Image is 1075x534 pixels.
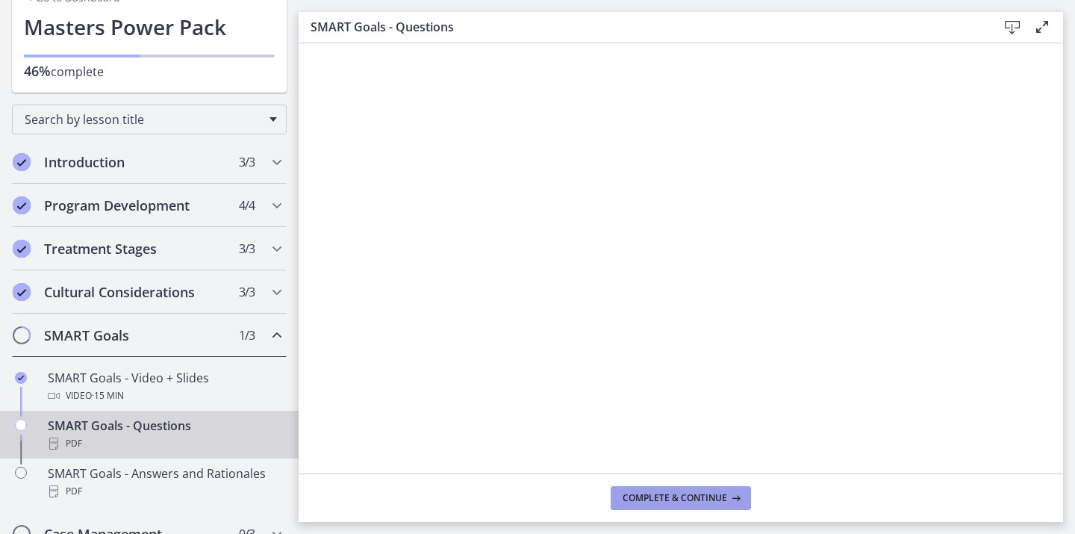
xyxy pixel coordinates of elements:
span: Search by lesson title [25,111,262,128]
div: SMART Goals - Questions [48,417,281,453]
div: SMART Goals - Answers and Rationales [48,465,281,500]
span: 3 / 3 [239,153,255,171]
p: complete [24,62,275,81]
i: Completed [15,372,27,384]
span: Complete & continue [623,492,727,504]
h2: Cultural Considerations [44,283,226,301]
button: Complete & continue [611,486,751,510]
div: PDF [48,482,281,500]
span: 4 / 4 [239,196,255,214]
div: PDF [48,435,281,453]
span: 3 / 3 [239,283,255,301]
div: Search by lesson title [12,105,287,134]
span: 1 / 3 [239,326,255,344]
h2: SMART Goals [44,326,226,344]
i: Completed [13,196,31,214]
div: Video [48,387,281,405]
h2: Treatment Stages [44,240,226,258]
i: Completed [13,240,31,258]
h1: Masters Power Pack [24,11,275,43]
div: SMART Goals - Video + Slides [48,369,281,405]
span: 3 / 3 [239,240,255,258]
span: · 15 min [92,387,124,405]
h2: Program Development [44,196,226,214]
span: 46% [24,62,51,80]
h2: Introduction [44,153,226,171]
h3: SMART Goals - Questions [311,18,973,36]
i: Completed [13,283,31,301]
i: Completed [13,153,31,171]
